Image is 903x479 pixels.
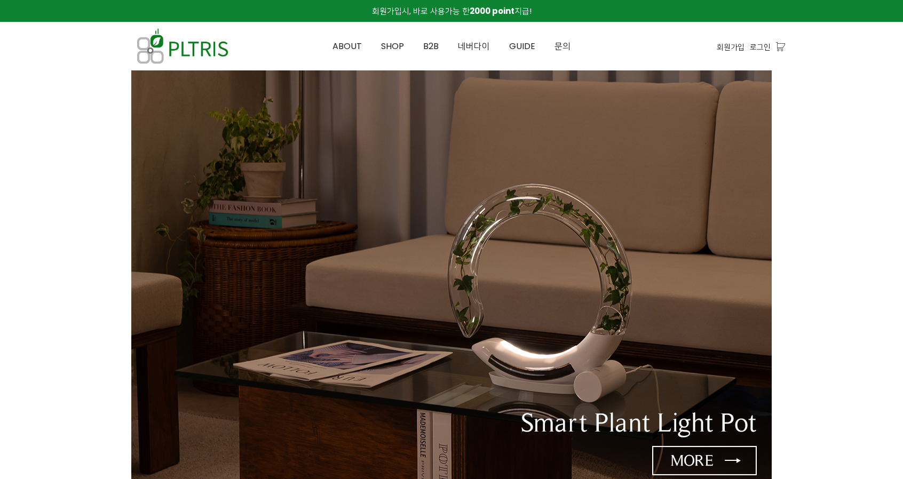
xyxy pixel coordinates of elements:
[371,22,414,70] a: SHOP
[717,41,744,53] a: 회원가입
[500,22,545,70] a: GUIDE
[381,40,404,52] span: SHOP
[414,22,448,70] a: B2B
[448,22,500,70] a: 네버다이
[750,41,771,53] a: 로그인
[545,22,580,70] a: 문의
[372,5,532,17] span: 회원가입시, 바로 사용가능 한 지급!
[423,40,439,52] span: B2B
[555,40,571,52] span: 문의
[323,22,371,70] a: ABOUT
[470,5,514,17] strong: 2000 point
[509,40,535,52] span: GUIDE
[458,40,490,52] span: 네버다이
[332,40,362,52] span: ABOUT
